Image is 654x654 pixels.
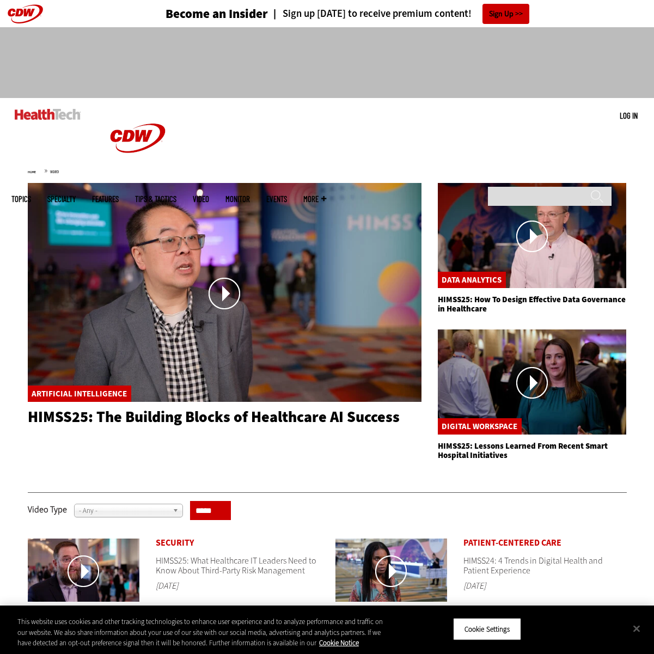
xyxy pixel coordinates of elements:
[268,9,472,19] a: Sign up [DATE] to receive premium content!
[463,537,561,548] a: Patient-Centered Care
[335,539,447,603] a: HIMSS Trends Thumbnail
[225,195,250,203] a: MonITor
[135,195,176,203] a: Tips & Tactics
[32,388,127,399] a: Artificial Intelligence
[17,616,393,649] div: This website uses cookies and other tracking technologies to enhance user experience and to analy...
[92,195,119,203] a: Features
[15,109,81,120] img: Home
[463,580,486,591] span: [DATE]
[47,195,76,203] span: Specialty
[28,183,421,402] img: Dr. Eric Poon
[156,537,194,548] a: Security
[453,618,521,640] button: Cookie Settings
[438,183,627,290] a: HIMSS Thumbnail
[28,539,139,602] img: Erik Decker
[266,195,287,203] a: Events
[335,539,447,602] img: HIMSS Trends Thumbnail
[620,110,638,121] div: User menu
[620,111,638,120] a: Log in
[166,8,268,20] h3: Become an Insider
[625,616,649,640] button: Close
[193,195,209,203] a: Video
[11,195,31,203] span: Topics
[97,170,179,181] a: CDW
[97,98,179,179] img: Home
[79,504,168,517] span: - Any -
[156,580,178,591] span: [DATE]
[129,38,525,87] iframe: advertisement
[442,421,517,432] a: Digital Workspace
[319,638,359,647] a: More information about your privacy
[463,555,603,576] a: HIMSS24: 4 Trends in Digital Health and Patient Experience
[438,441,608,461] a: HIMSS25: Lessons Learned From Recent Smart Hospital Initiatives
[438,329,627,436] a: HIMSS Thumbnail
[28,183,421,404] a: Dr. Eric Poon
[438,294,626,314] a: HIMSS25: How To Design Effective Data Governance in Healthcare
[438,183,627,288] img: HIMSS Thumbnail
[482,4,529,24] a: Sign Up
[438,329,627,435] img: HIMSS Thumbnail
[28,539,139,603] a: Erik Decker
[156,555,316,576] a: HIMSS25: What Healthcare IT Leaders Need to Know About Third-Party Risk Management
[303,195,326,203] span: More
[28,497,67,522] label: Video Type
[125,8,268,20] a: Become an Insider
[28,407,400,427] a: HIMSS25: The Building Blocks of Healthcare AI Success
[442,274,502,285] a: Data Analytics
